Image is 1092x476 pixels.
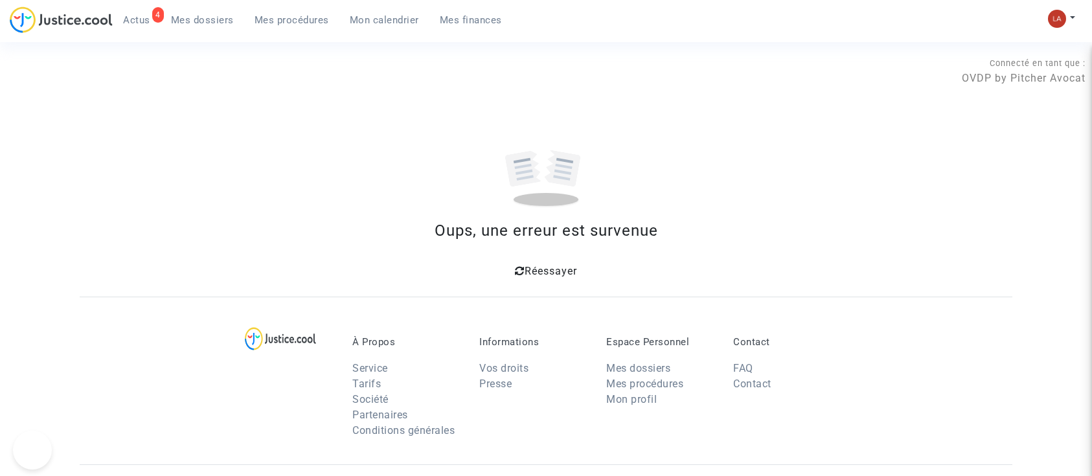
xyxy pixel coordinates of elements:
img: 3f9b7d9779f7b0ffc2b90d026f0682a9 [1048,10,1066,28]
span: Actus [123,14,150,26]
p: Informations [479,336,587,348]
img: logo-lg.svg [245,327,317,350]
a: Tarifs [352,378,381,390]
p: À Propos [352,336,460,348]
a: Partenaires [352,409,408,421]
a: Mon profil [606,393,657,405]
a: Contact [733,378,771,390]
p: Espace Personnel [606,336,714,348]
a: Presse [479,378,512,390]
a: Mes procédures [244,10,339,30]
a: Mes finances [429,10,512,30]
div: Oups, une erreur est survenue [80,219,1012,242]
a: Mes dossiers [606,362,670,374]
a: FAQ [733,362,753,374]
span: Réessayer [525,265,577,277]
a: 4Actus [113,10,161,30]
img: jc-logo.svg [10,6,113,33]
a: Vos droits [479,362,529,374]
span: Mes dossiers [171,14,234,26]
span: Mon calendrier [350,14,419,26]
iframe: Help Scout Beacon - Open [13,431,52,470]
span: Mes procédures [255,14,329,26]
a: Conditions générales [352,424,455,436]
p: Contact [733,336,841,348]
a: Mon calendrier [339,10,429,30]
a: Société [352,393,389,405]
a: Mes procédures [606,378,683,390]
span: Mes finances [440,14,502,26]
div: 4 [152,7,164,23]
a: Mes dossiers [161,10,244,30]
a: Service [352,362,388,374]
span: Connecté en tant que : [990,58,1086,68]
